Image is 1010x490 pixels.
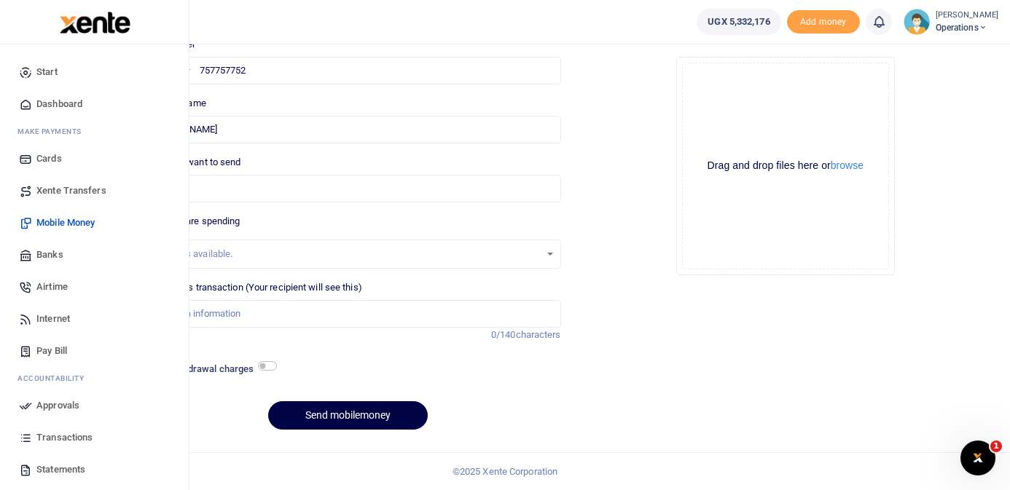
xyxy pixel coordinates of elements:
span: Operations [936,21,998,34]
a: Cards [12,143,177,175]
span: Internet [36,312,70,326]
img: logo-large [60,12,130,33]
span: Approvals [36,398,79,413]
a: Mobile Money [12,207,177,239]
li: Ac [12,367,177,390]
input: Enter phone number [135,57,560,84]
a: Start [12,56,177,88]
span: 0/140 [491,329,516,340]
div: File Uploader [676,57,895,275]
img: profile-user [904,9,930,35]
iframe: Intercom live chat [960,440,995,475]
div: Drag and drop files here or [683,159,888,173]
span: Add money [787,10,860,34]
a: Transactions [12,422,177,454]
li: Wallet ballance [691,9,786,35]
a: Statements [12,454,177,486]
span: UGX 5,332,176 [708,15,770,29]
li: Toup your wallet [787,10,860,34]
button: Send mobilemoney [268,401,428,430]
span: Airtime [36,280,68,294]
h6: Include withdrawal charges [137,363,270,375]
span: Xente Transfers [36,183,106,198]
span: ake Payments [25,126,82,137]
div: No options available. [146,247,539,261]
span: Pay Bill [36,344,67,358]
input: MTN & Airtel numbers are validated [135,116,560,143]
input: UGX [135,175,560,202]
a: profile-user [PERSON_NAME] Operations [904,9,998,35]
span: countability [28,373,84,384]
span: Cards [36,151,62,166]
span: Start [36,65,58,79]
a: Pay Bill [12,335,177,367]
a: logo-small logo-large logo-large [58,16,130,27]
a: Approvals [12,390,177,422]
a: Dashboard [12,88,177,120]
input: Enter extra information [135,300,560,328]
span: Statements [36,462,85,477]
a: Airtime [12,271,177,303]
a: Add money [787,15,860,26]
span: Banks [36,248,63,262]
a: Internet [12,303,177,335]
a: Xente Transfers [12,175,177,207]
span: characters [516,329,561,340]
a: UGX 5,332,176 [697,9,780,35]
span: 1 [990,440,1002,452]
span: Dashboard [36,97,82,111]
span: Mobile Money [36,216,95,230]
label: Memo for this transaction (Your recipient will see this) [135,280,362,295]
span: Transactions [36,430,93,445]
small: [PERSON_NAME] [936,9,998,22]
button: browse [831,160,864,170]
li: M [12,120,177,143]
a: Banks [12,239,177,271]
